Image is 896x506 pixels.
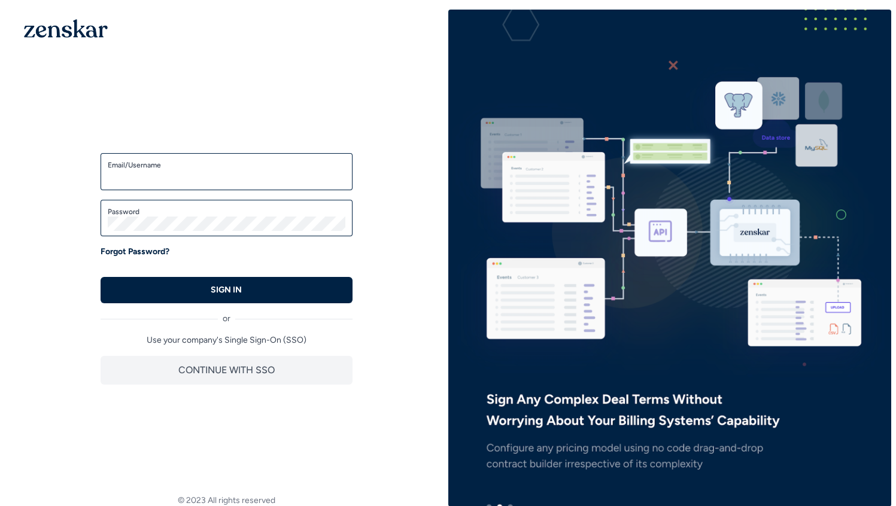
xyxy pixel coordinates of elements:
button: SIGN IN [101,277,353,303]
p: Use your company's Single Sign-On (SSO) [101,334,353,346]
label: Password [108,207,345,217]
p: SIGN IN [211,284,242,296]
img: 1OGAJ2xQqyY4LXKgY66KYq0eOWRCkrZdAb3gUhuVAqdWPZE9SRJmCz+oDMSn4zDLXe31Ii730ItAGKgCKgCCgCikA4Av8PJUP... [24,19,108,38]
a: Forgot Password? [101,246,169,258]
label: Email/Username [108,160,345,170]
div: or [101,303,353,325]
button: CONTINUE WITH SSO [101,356,353,385]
